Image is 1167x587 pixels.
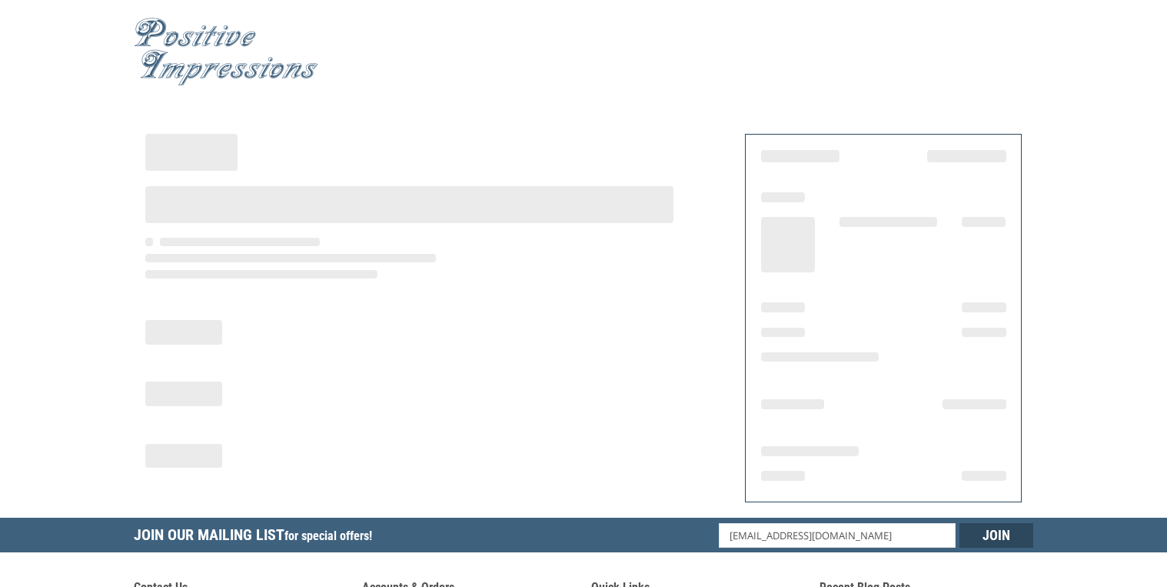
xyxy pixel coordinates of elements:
[959,523,1033,548] input: Join
[719,523,956,548] input: Email
[134,518,380,557] h5: Join Our Mailing List
[134,18,318,86] img: Positive Impressions
[284,529,372,543] span: for special offers!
